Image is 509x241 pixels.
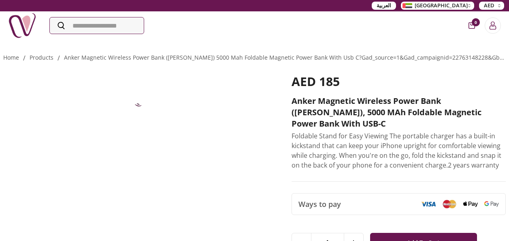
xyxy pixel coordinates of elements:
img: Apple Pay [463,201,478,207]
h2: Anker Magnetic Wireless Power Bank ([PERSON_NAME]), 5000 mAh Foldable Magnetic Power Bank with USB-C [292,95,506,129]
button: Login [485,17,501,34]
img: Mastercard [442,200,457,208]
span: 0 [472,18,480,26]
a: Home [3,54,19,61]
span: AED [484,2,494,10]
li: / [23,53,26,63]
img: Google Pay [484,201,499,207]
span: العربية [377,2,391,10]
button: cart-button [469,22,475,29]
img: Anker Magnetic Wireless Power Bank (MagGo), 5000 mAh Foldable Magnetic Power Bank with USB-C [119,74,160,115]
input: Search [50,17,144,34]
button: AED [479,2,504,10]
a: products [30,54,53,61]
button: [GEOGRAPHIC_DATA] [401,2,474,10]
img: Visa [421,201,436,207]
img: Nigwa-uae-gifts [8,11,36,40]
span: AED 185 [292,73,340,90]
span: Ways to pay [298,198,341,210]
p: Foldable Stand for Easy Viewing The portable charger has a built-in kickstand that can keep your ... [292,131,506,170]
span: [GEOGRAPHIC_DATA] [415,2,468,10]
img: Arabic_dztd3n.png [403,3,412,8]
li: / [58,53,60,63]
